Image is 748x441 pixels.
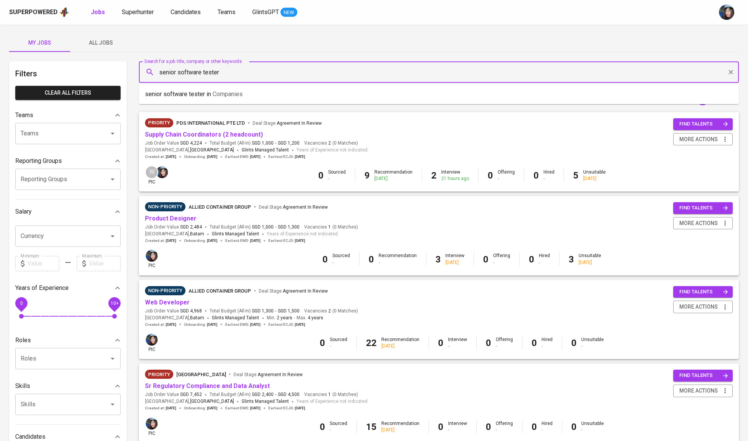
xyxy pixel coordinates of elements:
[295,322,305,327] span: [DATE]
[328,175,346,182] div: -
[539,259,550,266] div: -
[366,338,377,348] b: 22
[543,169,555,182] div: Hired
[250,322,261,327] span: [DATE]
[89,256,121,271] input: Value
[581,420,604,433] div: Unsuitable
[275,224,276,230] span: -
[304,391,358,398] span: Vacancies ( 0 Matches )
[207,238,218,243] span: [DATE]
[190,146,234,154] span: [GEOGRAPHIC_DATA]
[304,140,358,146] span: Vacancies ( 0 Matches )
[15,333,121,348] div: Roles
[493,259,510,266] div: -
[542,343,553,349] div: -
[145,382,270,389] a: Sr Regulatory Compliance and Data Analyst
[381,420,419,433] div: Recommendation
[252,140,274,146] span: SGD 1,000
[435,254,441,265] b: 3
[21,88,114,98] span: Clear All filters
[107,231,118,241] button: Open
[145,224,202,230] span: Job Order Value
[253,121,322,126] span: Deal Stage :
[673,133,733,146] button: more actions
[91,8,106,17] a: Jobs
[330,427,347,433] div: -
[15,68,121,80] h6: Filters
[366,422,377,432] b: 15
[146,418,158,430] img: diazagista@glints.com
[719,5,734,20] img: diazagista@glints.com
[259,288,328,294] span: Deal Stage :
[176,120,245,126] span: PDS International Pte Ltd
[250,406,261,411] span: [DATE]
[379,259,417,266] div: -
[297,398,369,406] span: Years of Experience not indicated.
[145,90,243,99] p: senior software tester in
[107,128,118,139] button: Open
[252,224,274,230] span: SGD 1,000
[571,422,577,432] b: 0
[59,6,69,18] img: app logo
[583,175,606,182] div: [DATE]
[145,370,173,379] div: Client Priority, More Profiles Required
[268,406,305,411] span: Earliest ECJD :
[483,254,488,265] b: 0
[445,259,464,266] div: [DATE]
[145,119,173,127] span: Priority
[218,8,237,17] a: Teams
[15,207,32,216] p: Salary
[445,253,464,266] div: Interview
[207,406,218,411] span: [DATE]
[180,140,202,146] span: SGD 4,224
[267,230,339,238] span: Years of Experience not indicated.
[189,288,251,294] span: Allied Container Group
[581,336,604,349] div: Unsuitable
[278,308,300,314] span: SGD 1,500
[225,322,261,327] span: Earliest EMD :
[673,370,733,381] button: find talents
[448,336,467,349] div: Interview
[15,108,121,123] div: Teams
[330,420,347,433] div: Sourced
[673,118,733,130] button: find talents
[180,391,202,398] span: SGD 7,452
[250,238,261,243] span: [DATE]
[498,169,515,182] div: Offering
[122,8,154,16] span: Superhunter
[679,371,728,380] span: find talents
[225,154,261,159] span: Earliest EMD :
[673,202,733,214] button: find talents
[15,204,121,219] div: Salary
[91,8,105,16] b: Jobs
[330,336,347,349] div: Sourced
[207,154,218,159] span: [DATE]
[180,308,202,314] span: SGD 4,968
[166,322,176,327] span: [DATE]
[225,406,261,411] span: Earliest EMD :
[180,224,202,230] span: SGD 2,484
[252,8,297,17] a: GlintsGPT NEW
[679,288,728,296] span: find talents
[171,8,201,16] span: Candidates
[252,8,279,16] span: GlintsGPT
[218,8,235,16] span: Teams
[496,420,513,433] div: Offering
[581,427,604,433] div: -
[145,322,176,327] span: Created at :
[14,38,66,48] span: My Jobs
[295,406,305,411] span: [DATE]
[145,314,204,322] span: [GEOGRAPHIC_DATA] ,
[184,238,218,243] span: Onboarding :
[15,153,121,169] div: Reporting Groups
[294,314,295,322] span: -
[486,422,491,432] b: 0
[15,378,121,394] div: Skills
[145,391,202,398] span: Job Order Value
[679,120,728,129] span: find talents
[171,8,202,17] a: Candidates
[190,398,234,406] span: [GEOGRAPHIC_DATA]
[431,170,437,181] b: 2
[145,146,234,154] span: [GEOGRAPHIC_DATA] ,
[145,140,202,146] span: Job Order Value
